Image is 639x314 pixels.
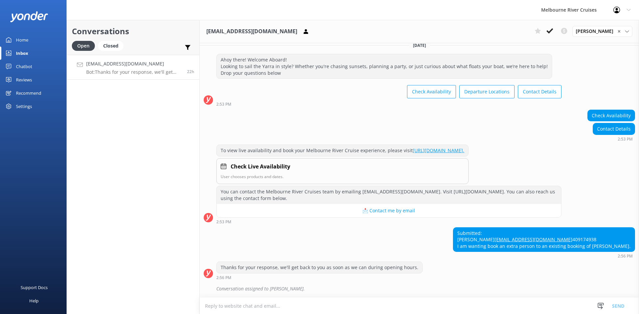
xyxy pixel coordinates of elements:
[231,162,290,171] h4: Check Live Availability
[495,236,572,243] a: [EMAIL_ADDRESS][DOMAIN_NAME]
[453,228,635,252] div: Submitted: [PERSON_NAME] 409174938 I am wanting book an extra person to an existing booking of [P...
[206,27,297,36] h3: [EMAIL_ADDRESS][DOMAIN_NAME]
[216,219,561,224] div: Sep 18 2025 02:53pm (UTC +10:00) Australia/Sydney
[16,73,32,86] div: Reviews
[459,85,515,98] button: Departure Locations
[187,69,194,74] span: Sep 18 2025 02:56pm (UTC +10:00) Australia/Sydney
[98,42,127,49] a: Closed
[453,254,635,258] div: Sep 18 2025 02:56pm (UTC +10:00) Australia/Sydney
[16,100,32,113] div: Settings
[572,26,632,37] div: Assign User
[10,11,48,22] img: yonder-white-logo.png
[98,41,123,51] div: Closed
[618,137,633,141] strong: 2:53 PM
[409,43,430,48] span: [DATE]
[216,276,231,280] strong: 2:56 PM
[618,254,633,258] strong: 2:56 PM
[407,85,456,98] button: Check Availability
[576,28,617,35] span: [PERSON_NAME]
[221,173,464,180] p: User chooses products and dates.
[72,41,95,51] div: Open
[217,54,552,78] div: Ahoy there! Welcome Aboard! Looking to sail the Yarra in style? Whether you're chasing sunsets, p...
[16,60,32,73] div: Chatbot
[518,85,561,98] button: Contact Details
[413,147,464,154] a: [URL][DOMAIN_NAME].
[217,145,468,156] div: To view live availability and book your Melbourne River Cruise experience, please visit
[217,186,561,204] div: You can contact the Melbourne River Cruises team by emailing [EMAIL_ADDRESS][DOMAIN_NAME]. Visit ...
[204,283,635,294] div: 2025-09-18T05:22:32.234
[67,55,199,80] a: [EMAIL_ADDRESS][DOMAIN_NAME]Bot:Thanks for your response, we'll get back to you as soon as we can...
[617,28,621,35] span: ✕
[216,102,231,106] strong: 2:53 PM
[86,60,182,67] h4: [EMAIL_ADDRESS][DOMAIN_NAME]
[72,25,194,38] h2: Conversations
[593,123,635,135] div: Contact Details
[216,102,561,106] div: Sep 18 2025 02:53pm (UTC +10:00) Australia/Sydney
[29,294,39,307] div: Help
[72,42,98,49] a: Open
[16,33,28,47] div: Home
[217,262,422,273] div: Thanks for your response, we'll get back to you as soon as we can during opening hours.
[21,281,48,294] div: Support Docs
[16,47,28,60] div: Inbox
[216,275,423,280] div: Sep 18 2025 02:56pm (UTC +10:00) Australia/Sydney
[16,86,41,100] div: Recommend
[593,137,635,141] div: Sep 18 2025 02:53pm (UTC +10:00) Australia/Sydney
[216,220,231,224] strong: 2:53 PM
[588,110,635,121] div: Check Availability
[216,283,635,294] div: Conversation assigned to [PERSON_NAME].
[217,204,561,217] button: 📩 Contact me by email
[86,69,182,75] p: Bot: Thanks for your response, we'll get back to you as soon as we can during opening hours.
